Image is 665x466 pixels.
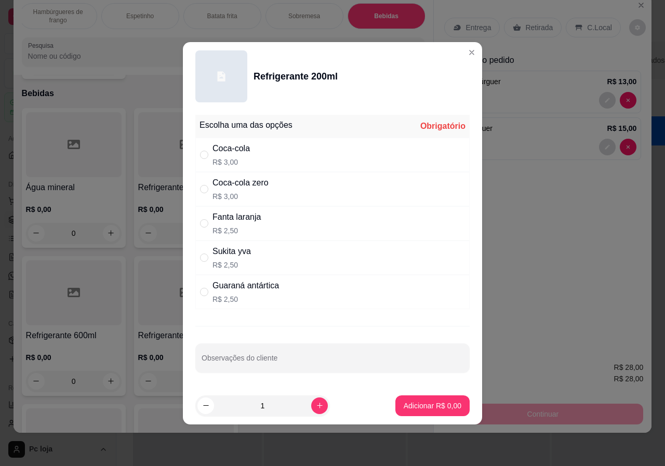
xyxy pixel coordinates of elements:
[199,119,292,131] div: Escolha uma das opções
[311,397,328,414] button: increase-product-quantity
[212,177,269,189] div: Coca-cola zero
[212,157,250,167] p: R$ 3,00
[395,395,470,416] button: Adicionar R$ 0,00
[197,397,214,414] button: decrease-product-quantity
[404,401,461,411] p: Adicionar R$ 0,00
[212,245,251,258] div: Sukita yva
[212,279,279,292] div: Guaraná antártica
[212,142,250,155] div: Coca-cola
[212,225,261,236] p: R$ 2,50
[420,120,465,132] div: Obrigatório
[463,44,480,61] button: Close
[212,294,279,304] p: R$ 2,50
[254,69,338,84] div: Refrigerante 200ml
[202,357,463,367] input: Observações do cliente
[212,211,261,223] div: Fanta laranja
[212,260,251,270] p: R$ 2,50
[212,191,269,202] p: R$ 3,00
